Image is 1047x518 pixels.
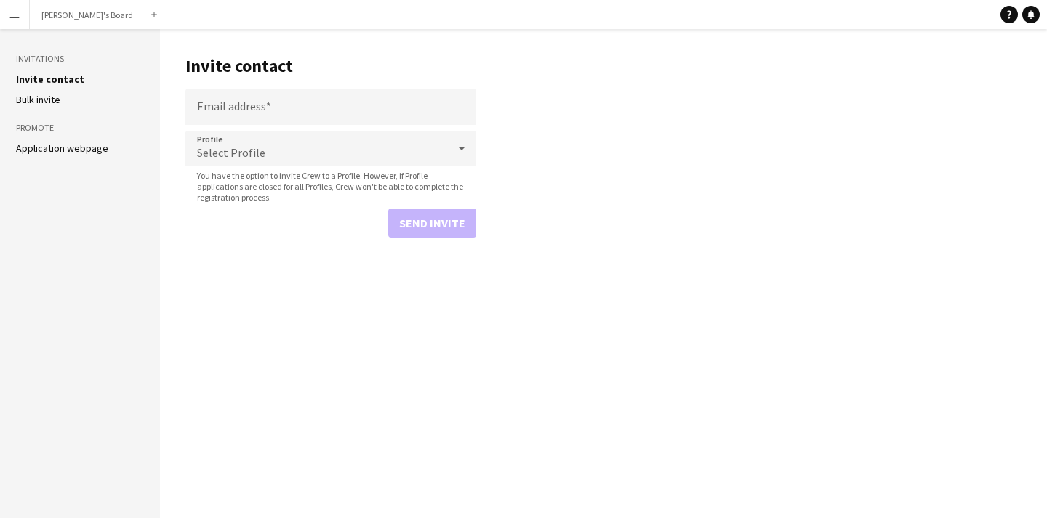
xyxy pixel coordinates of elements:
[16,142,108,155] a: Application webpage
[30,1,145,29] button: [PERSON_NAME]'s Board
[185,55,476,77] h1: Invite contact
[16,121,144,134] h3: Promote
[16,73,84,86] a: Invite contact
[16,52,144,65] h3: Invitations
[16,93,60,106] a: Bulk invite
[185,170,476,203] span: You have the option to invite Crew to a Profile. However, if Profile applications are closed for ...
[197,145,265,160] span: Select Profile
